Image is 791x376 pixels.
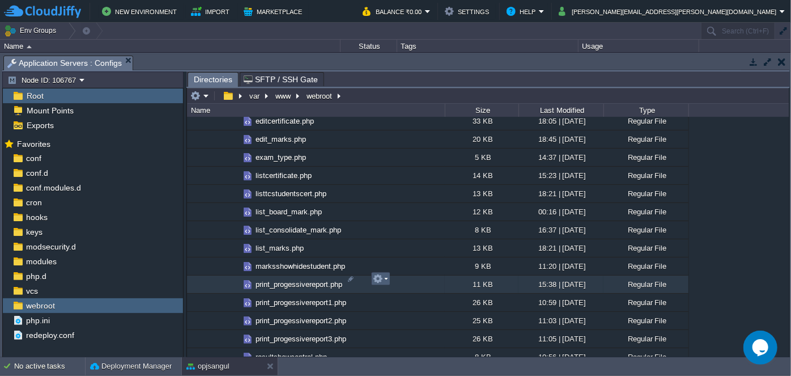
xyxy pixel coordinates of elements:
[254,243,305,253] a: list_marks.php
[24,227,44,237] span: keys
[241,315,254,327] img: AMDAwAAAACH5BAEAAAAALAAAAAABAAEAAAICRAEAOw==
[241,206,254,218] img: AMDAwAAAACH5BAEAAAAALAAAAAABAAEAAAICRAEAOw==
[232,312,241,329] img: AMDAwAAAACH5BAEAAAAALAAAAAABAAEAAAICRAEAOw==
[27,45,32,48] img: AMDAwAAAACH5BAEAAAAALAAAAAABAAEAAAICRAEAOw==
[24,271,48,281] span: php.d
[254,116,316,126] a: editcertificate.php
[14,357,85,375] div: No active tasks
[518,112,603,130] div: 18:05 | [DATE]
[254,280,344,289] a: print_progessivereport.php
[254,153,308,162] span: exam_type.php
[603,130,688,148] div: Regular File
[603,294,688,311] div: Regular File
[254,207,324,217] a: list_board_mark.php
[341,40,397,53] div: Status
[232,149,241,166] img: AMDAwAAAACH5BAEAAAAALAAAAAABAAEAAAICRAEAOw==
[254,334,348,344] span: print_progessivereport3.php
[24,256,58,267] a: modules
[232,221,241,239] img: AMDAwAAAACH5BAEAAAAALAAAAAABAAEAAAICRAEAOw==
[518,257,603,275] div: 11:20 | [DATE]
[518,203,603,221] div: 00:16 | [DATE]
[241,278,254,291] img: AMDAwAAAACH5BAEAAAAALAAAAAABAAEAAAICRAEAOw==
[445,167,518,184] div: 14 KB
[446,104,518,117] div: Size
[518,149,603,166] div: 14:37 | [DATE]
[254,134,308,144] a: edit_marks.php
[186,361,229,372] button: opjsangul
[232,330,241,348] img: AMDAwAAAACH5BAEAAAAALAAAAAABAAEAAAICRAEAOw==
[241,333,254,345] img: AMDAwAAAACH5BAEAAAAALAAAAAABAAEAAAICRAEAOw==
[24,286,40,296] a: vcs
[232,167,241,184] img: AMDAwAAAACH5BAEAAAAALAAAAAABAAEAAAICRAEAOw==
[603,312,688,329] div: Regular File
[24,330,76,340] span: redeploy.conf
[254,189,328,198] a: listtcstudentscert.php
[241,151,254,164] img: AMDAwAAAACH5BAEAAAAALAAAAAABAAEAAAICRAEAOw==
[24,105,75,116] a: Mount Points
[241,260,254,273] img: AMDAwAAAACH5BAEAAAAALAAAAAABAAEAAAICRAEAOw==
[603,149,688,166] div: Regular File
[24,183,83,193] span: conf.modules.d
[445,312,518,329] div: 25 KB
[24,301,57,311] a: webroot
[518,294,603,311] div: 10:59 | [DATE]
[518,348,603,366] div: 10:56 | [DATE]
[603,185,688,202] div: Regular File
[518,185,603,202] div: 18:21 | [DATE]
[445,348,518,366] div: 8 KB
[1,40,340,53] div: Name
[603,276,688,293] div: Regular File
[603,348,688,366] div: Regular File
[520,104,603,117] div: Last Modified
[445,203,518,221] div: 12 KB
[305,91,335,101] button: webroot
[445,185,518,202] div: 13 KB
[254,352,329,362] span: resultshowcontrol.php
[232,294,241,311] img: AMDAwAAAACH5BAEAAAAALAAAAAABAAEAAAICRAEAOw==
[445,330,518,348] div: 26 KB
[232,276,241,293] img: AMDAwAAAACH5BAEAAAAALAAAAAABAAEAAAICRAEAOw==
[232,112,241,130] img: AMDAwAAAACH5BAEAAAAALAAAAAABAAEAAAICRAEAOw==
[254,171,313,180] a: listcertificate.php
[248,91,262,101] button: var
[518,330,603,348] div: 11:05 | [DATE]
[445,149,518,166] div: 5 KB
[743,331,780,365] iframe: chat widget
[244,5,305,18] button: Marketplace
[24,197,44,208] a: cron
[7,75,79,85] button: Node ID: 106767
[232,348,241,366] img: AMDAwAAAACH5BAEAAAAALAAAAAABAAEAAAICRAEAOw==
[232,239,241,257] img: AMDAwAAAACH5BAEAAAAALAAAAAABAAEAAAICRAEAOw==
[4,23,60,39] button: Env Groups
[24,168,50,178] a: conf.d
[254,261,347,271] a: marksshowhidestudent.php
[445,276,518,293] div: 11 KB
[24,153,43,163] a: conf
[24,120,56,130] span: Exports
[24,315,52,326] span: php.ini
[24,212,49,222] a: hooks
[603,203,688,221] div: Regular File
[518,130,603,148] div: 18:45 | [DATE]
[605,104,688,117] div: Type
[518,276,603,293] div: 15:38 | [DATE]
[603,330,688,348] div: Regular File
[232,130,241,148] img: AMDAwAAAACH5BAEAAAAALAAAAAABAAEAAAICRAEAOw==
[24,91,45,101] a: Root
[254,298,348,307] a: print_progessivereport1.php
